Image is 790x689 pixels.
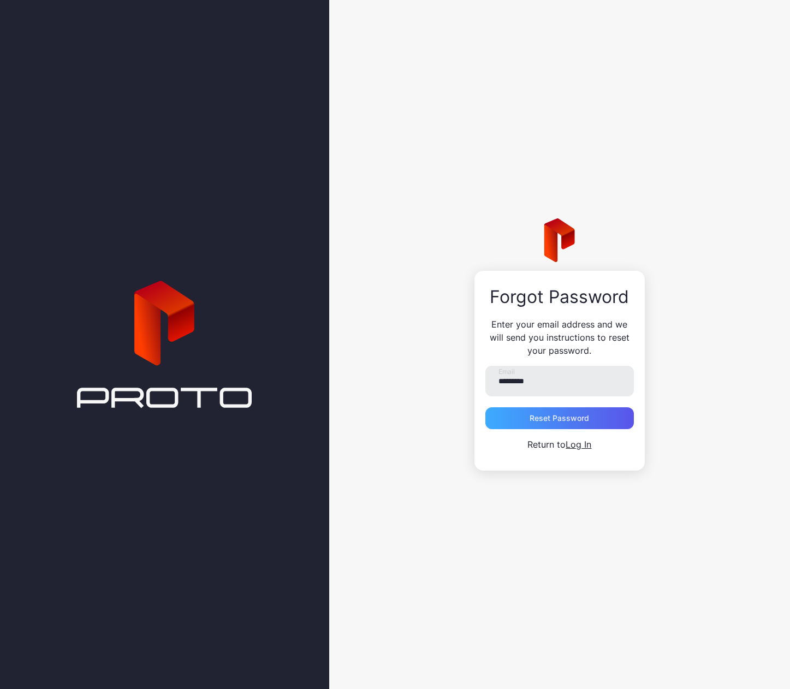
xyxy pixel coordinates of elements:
button: Reset Password [485,407,634,429]
a: Log In [566,439,591,450]
p: Enter your email address and we will send you instructions to reset your password. [485,318,634,357]
input: Email [485,366,634,396]
p: Return to [485,438,634,451]
div: Reset Password [530,414,589,423]
div: Forgot Password [485,287,634,307]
